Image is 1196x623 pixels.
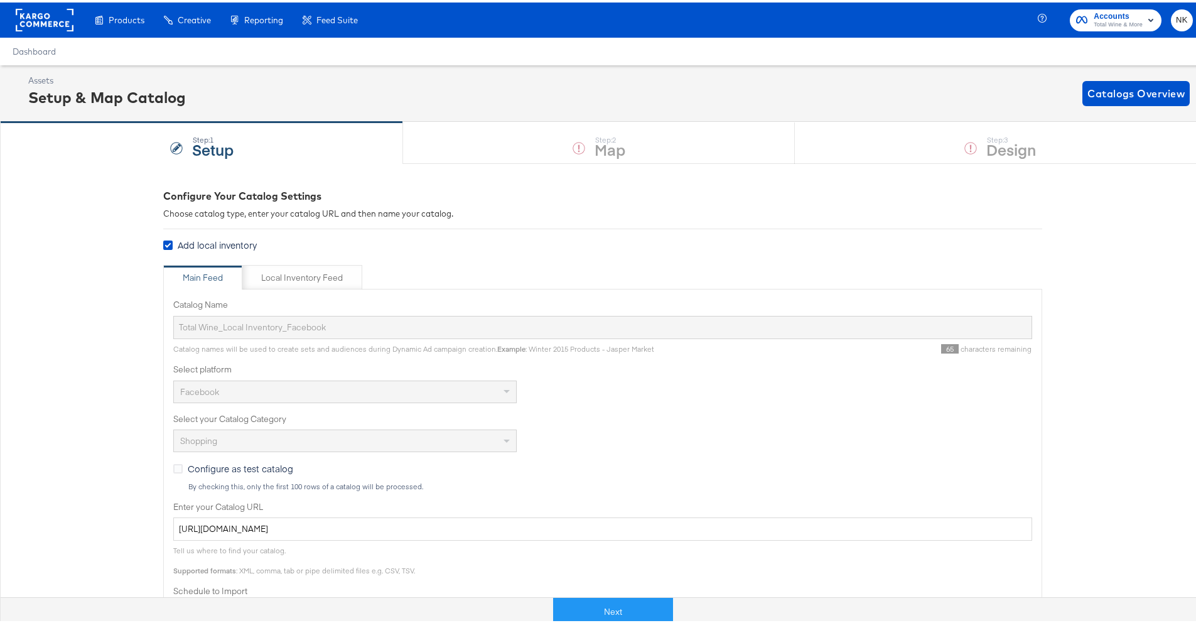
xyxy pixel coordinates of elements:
[1094,18,1143,28] span: Total Wine & More
[178,13,211,23] span: Creative
[173,543,415,573] span: Tell us where to find your catalog. : XML, comma, tab or pipe delimited files e.g. CSV, TSV.
[173,411,1032,423] label: Select your Catalog Category
[163,187,1042,201] div: Configure Your Catalog Settings
[188,460,293,472] span: Configure as test catalog
[1176,11,1188,25] span: NK
[941,342,959,351] span: 65
[1082,79,1190,104] button: Catalogs Overview
[1094,8,1143,21] span: Accounts
[180,384,219,395] span: Facebook
[173,499,1032,511] label: Enter your Catalog URL
[178,236,257,249] span: Add local inventory
[109,13,144,23] span: Products
[13,44,56,54] a: Dashboard
[163,205,1042,217] div: Choose catalog type, enter your catalog URL and then name your catalog.
[188,480,1032,489] div: By checking this, only the first 100 rows of a catalog will be processed.
[654,342,1032,352] div: characters remaining
[261,269,343,281] div: Local Inventory Feed
[173,361,1032,373] label: Select platform
[173,342,654,351] span: Catalog names will be used to create sets and audiences during Dynamic Ad campaign creation. : Wi...
[1087,82,1185,100] span: Catalogs Overview
[28,72,186,84] div: Assets
[180,433,217,444] span: Shopping
[173,313,1032,337] input: Name your catalog e.g. My Dynamic Product Catalog
[244,13,283,23] span: Reporting
[1070,7,1161,29] button: AccountsTotal Wine & More
[173,296,1032,308] label: Catalog Name
[28,84,186,106] div: Setup & Map Catalog
[192,136,234,157] strong: Setup
[173,583,1032,595] label: Schedule to Import
[192,133,234,142] div: Step: 1
[1171,7,1193,29] button: NK
[183,269,223,281] div: Main Feed
[497,342,525,351] strong: Example
[173,515,1032,538] input: Enter Catalog URL, e.g. http://www.example.com/products.xml
[316,13,358,23] span: Feed Suite
[173,563,236,573] strong: Supported formats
